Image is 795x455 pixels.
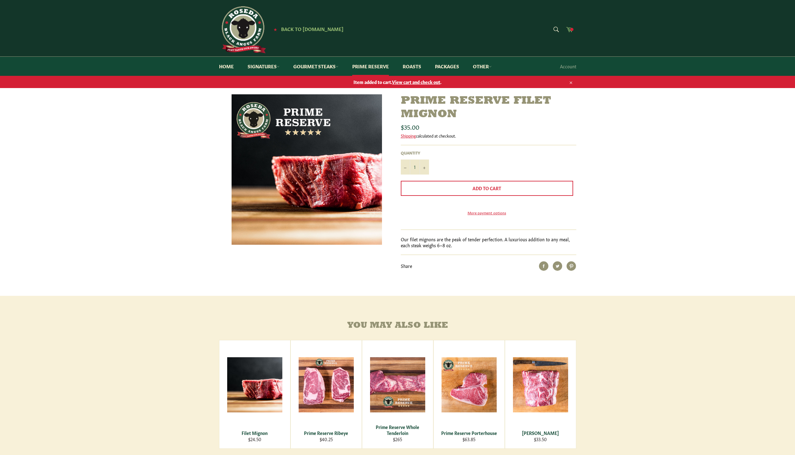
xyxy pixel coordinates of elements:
[290,340,362,449] a: Prime Reserve Ribeye Prime Reserve Ribeye $40.25
[401,181,573,196] button: Add to Cart
[420,160,429,175] button: Increase item quantity by one
[392,79,440,85] span: View cart and check out
[362,340,433,449] a: Prime Reserve Whole Tenderloin Prime Reserve Whole Tenderloin $265
[401,133,416,139] a: Shipping
[232,94,382,245] img: Prime Reserve Filet Mignon
[433,340,505,449] a: Prime Reserve Porterhouse Prime Reserve Porterhouse $63.85
[509,436,572,442] div: $33.50
[219,340,290,449] a: Filet Mignon Filet Mignon $24.50
[219,6,266,53] img: Roseda Beef
[281,25,343,32] span: Back to [DOMAIN_NAME]
[505,340,576,449] a: Chuck Roast [PERSON_NAME] $33.50
[299,357,354,412] img: Prime Reserve Ribeye
[401,122,419,131] span: $35.00
[295,430,358,436] div: Prime Reserve Ribeye
[366,436,429,442] div: $265
[370,357,425,412] img: Prime Reserve Whole Tenderloin
[401,160,410,175] button: Reduce item quantity by one
[213,57,240,76] a: Home
[396,57,427,76] a: Roasts
[442,357,497,412] img: Prime Reserve Porterhouse
[213,79,583,85] span: Item added to cart. .
[429,57,465,76] a: Packages
[227,357,282,412] img: Filet Mignon
[219,321,576,331] h4: You may also like
[467,57,498,76] a: Other
[287,57,345,76] a: Gourmet Steaks
[509,430,572,436] div: [PERSON_NAME]
[513,357,568,412] img: Chuck Roast
[401,150,429,155] label: Quantity
[241,57,286,76] a: Signatures
[473,185,501,191] span: Add to Cart
[401,210,573,215] a: More payment options
[401,263,412,269] span: Share
[437,436,500,442] div: $63.85
[270,27,343,32] a: ★ Back to [DOMAIN_NAME]
[295,436,358,442] div: $40.25
[346,57,395,76] a: Prime Reserve
[401,94,576,121] h1: Prime Reserve Filet Mignon
[401,133,576,139] div: calculated at checkout.
[223,430,286,436] div: Filet Mignon
[213,76,583,88] a: Item added to cart.View cart and check out.
[557,57,579,76] a: Account
[223,436,286,442] div: $24.50
[437,430,500,436] div: Prime Reserve Porterhouse
[366,424,429,436] div: Prime Reserve Whole Tenderloin
[274,27,277,32] span: ★
[401,236,576,248] p: Our filet mignons are the peak of tender perfection. A luxurious addition to any meal, each steak...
